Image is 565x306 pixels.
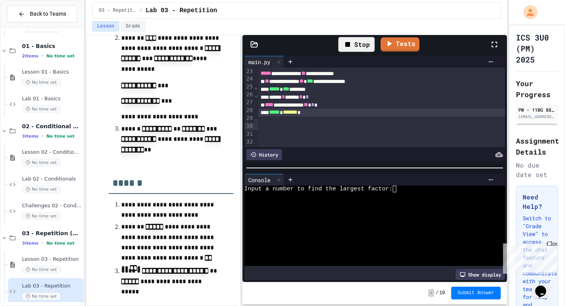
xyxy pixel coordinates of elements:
[456,269,505,280] div: Show display
[22,212,60,220] span: No time set
[451,287,501,299] button: Submit Answer
[30,10,66,18] span: Back to Teams
[244,174,284,186] div: Console
[22,230,82,237] span: 03 - Repetition (while and for)
[244,99,254,107] div: 27
[516,78,558,100] h2: Your Progress
[22,241,38,246] span: 3 items
[22,266,60,273] span: No time set
[516,32,558,65] h1: ICS 3U0 (PM) 2025
[42,53,43,59] span: •
[518,114,556,120] div: [EMAIL_ADDRESS][DOMAIN_NAME]
[22,69,82,76] span: Lesson 01 - Basics
[244,107,254,114] div: 28
[22,53,38,59] span: 2 items
[22,176,82,182] span: Lab 02 - Conditionals
[428,289,434,297] span: -
[46,241,75,246] span: No time set
[22,293,60,300] span: No time set
[121,21,145,31] button: Grade
[46,53,75,59] span: No time set
[254,92,258,98] span: Fold line
[42,240,43,246] span: •
[244,114,254,122] div: 29
[516,160,558,179] div: No due date set
[244,68,254,76] div: 23
[523,192,551,211] h3: Need Help?
[22,42,82,50] span: 01 - Basics
[22,186,60,193] span: No time set
[244,56,284,68] div: main.py
[246,149,282,160] div: History
[518,106,556,113] div: PW - 11BG 883810 [PERSON_NAME] SS
[244,186,393,192] span: Input a number to find the largest factor:
[457,290,494,296] span: Submit Answer
[254,84,258,90] span: Fold line
[244,58,274,66] div: main.py
[244,122,254,130] div: 30
[22,149,82,156] span: Lesson 02 - Conditional Statements (if)
[338,37,375,52] div: Stop
[46,134,75,139] span: No time set
[22,96,82,102] span: Lab 01 - Basics
[22,203,82,209] span: Challenges 02 - Conditionals
[381,37,419,52] a: Tests
[99,7,137,14] span: 03 - Repetition (while and for)
[244,83,254,91] div: 25
[92,21,119,31] button: Lesson
[244,130,254,138] div: 31
[532,275,557,298] iframe: chat widget
[7,6,77,22] button: Back to Teams
[42,133,43,139] span: •
[22,283,82,289] span: Lab 03 - Repetition
[22,159,60,166] span: No time set
[22,105,60,113] span: No time set
[22,123,82,130] span: 02 - Conditional Statements (if)
[22,134,38,139] span: 3 items
[22,256,82,263] span: Lesson 03 - Repetition
[244,176,274,184] div: Console
[500,240,557,274] iframe: chat widget
[439,290,445,296] span: 10
[244,91,254,99] div: 26
[22,79,60,86] span: No time set
[254,115,258,122] span: Fold line
[436,290,439,296] span: /
[244,138,254,146] div: 32
[3,3,54,50] div: Chat with us now!Close
[146,6,217,15] span: Lab 03 - Repetition
[516,135,558,157] h2: Assignment Details
[515,3,539,21] div: My Account
[244,75,254,83] div: 24
[140,7,142,14] span: /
